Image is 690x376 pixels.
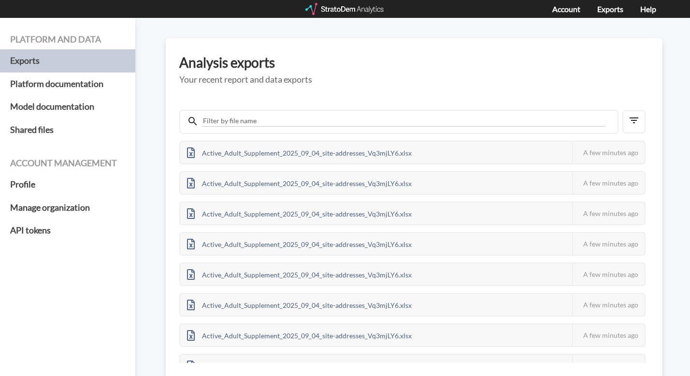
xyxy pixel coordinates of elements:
div: Active_Adult_Supplement_2025_09_04_site-addresses_Vq3mjLY6.xlsx [180,202,418,224]
a: Profile [10,173,125,196]
a: Manage organization [10,196,125,219]
a: Model documentation [10,95,125,118]
div: Active_Adult_Supplement_2025_09_04_site-addresses_Vq3mjLY6.xlsx [180,263,418,285]
h4: Account management [10,159,125,168]
div: Active_Adult_Supplement_2025_09_04_site-addresses_Vq3mjLY6.xlsx [180,294,418,316]
div: Active_Adult_Supplement_2025_09_04_site-addresses_Vq3mjLY6.xlsx [180,142,418,163]
h5: Your recent report and data exports [179,75,649,85]
a: Active_Adult_Supplement_2025_09_04_site-addresses_Vq3mjLY6.xlsx [180,269,418,277]
div: A few minutes ago [572,324,645,346]
a: Active_Adult_Supplement_2025_09_04_site-addresses_Vq3mjLY6.xlsx [180,361,418,369]
a: Exports [10,49,125,72]
div: A few minutes ago [572,142,645,163]
div: A few minutes ago [572,202,645,224]
a: Exports [597,4,623,14]
div: A few minutes ago [572,172,645,194]
div: Active_Adult_Supplement_2025_09_04_site-addresses_Vq3mjLY6.xlsx [180,324,418,346]
div: A few minutes ago [572,294,645,316]
a: Active_Adult_Supplement_2025_09_04_site-addresses_Vq3mjLY6.xlsx [180,239,418,247]
a: Active_Adult_Supplement_2025_09_04_site-addresses_Vq3mjLY6.xlsx [180,208,418,217]
a: API tokens [10,219,125,242]
a: Active_Adult_Supplement_2025_09_04_site-addresses_Vq3mjLY6.xlsx [180,147,418,156]
div: Active_Adult_Supplement_2025_09_04_site-addresses_Vq3mjLY6.xlsx [180,233,418,255]
h4: Platform and data [10,35,125,44]
a: Help [640,4,656,14]
div: Active_Adult_Supplement_2025_09_04_site-addresses_Vq3mjLY6.xlsx [180,172,418,194]
a: Active_Adult_Supplement_2025_09_04_site-addresses_Vq3mjLY6.xlsx [180,178,418,186]
h3: Analysis exports [179,55,649,70]
a: Active_Adult_Supplement_2025_09_04_site-addresses_Vq3mjLY6.xlsx [180,300,418,308]
a: Shared files [10,118,125,142]
a: Account [552,4,580,14]
div: A few minutes ago [572,263,645,285]
a: Platform documentation [10,72,125,96]
input: Filter by file name [202,116,605,127]
a: Active_Adult_Supplement_2025_09_04_site-addresses_Vq3mjLY6.xlsx [180,330,418,338]
div: A few minutes ago [572,233,645,255]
